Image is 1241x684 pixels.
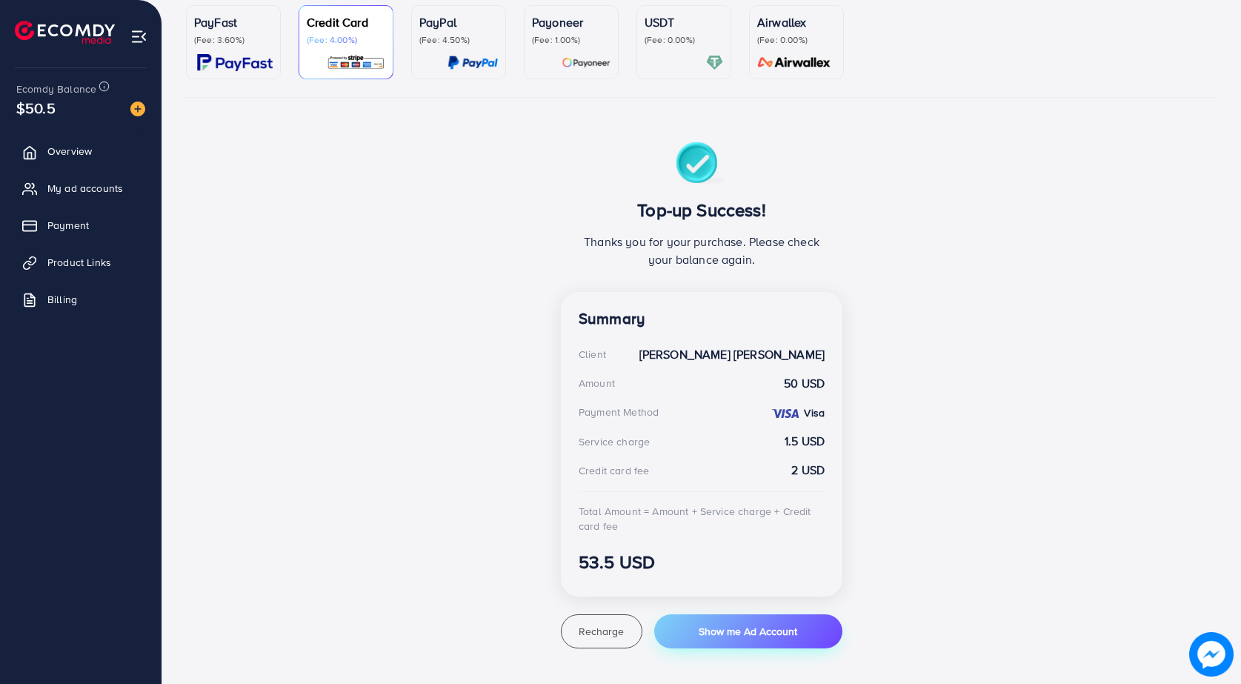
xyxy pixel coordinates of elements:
span: Billing [47,292,77,307]
a: Product Links [11,248,150,277]
strong: 2 USD [791,462,825,479]
span: Recharge [579,624,624,639]
p: Credit Card [307,13,385,31]
img: card [753,54,836,71]
strong: Visa [804,405,825,420]
p: (Fee: 4.50%) [419,34,498,46]
div: Credit card fee [579,463,649,478]
p: (Fee: 4.00%) [307,34,385,46]
div: Total Amount = Amount + Service charge + Credit card fee [579,504,825,534]
span: Overview [47,144,92,159]
button: Show me Ad Account [654,614,842,648]
img: card [327,54,385,71]
a: Overview [11,136,150,166]
p: (Fee: 0.00%) [757,34,836,46]
p: (Fee: 0.00%) [645,34,723,46]
img: image [1189,632,1234,677]
img: card [197,54,273,71]
span: Show me Ad Account [699,624,797,639]
img: logo [15,21,115,44]
img: card [448,54,498,71]
p: (Fee: 1.00%) [532,34,610,46]
strong: [PERSON_NAME] [PERSON_NAME] [639,346,825,363]
p: (Fee: 3.60%) [194,34,273,46]
span: Payment [47,218,89,233]
span: Ecomdy Balance [16,82,96,96]
h3: Top-up Success! [579,199,825,221]
p: USDT [645,13,723,31]
div: Service charge [579,434,650,449]
p: Payoneer [532,13,610,31]
img: card [562,54,610,71]
img: success [676,142,728,187]
a: Billing [11,285,150,314]
span: Product Links [47,255,111,270]
h3: 53.5 USD [579,551,825,573]
div: Client [579,347,606,362]
a: My ad accounts [11,173,150,203]
img: image [130,102,145,116]
img: card [706,54,723,71]
div: Payment Method [579,405,659,419]
button: Recharge [561,614,642,648]
div: Amount [579,376,615,391]
span: $50.5 [16,86,56,130]
a: Payment [11,210,150,240]
p: Airwallex [757,13,836,31]
img: credit [771,408,800,419]
strong: 1.5 USD [785,433,825,450]
img: menu [130,28,147,45]
p: Thanks you for your purchase. Please check your balance again. [579,233,825,268]
span: My ad accounts [47,181,123,196]
h4: Summary [579,310,825,328]
strong: 50 USD [784,375,825,392]
p: PayFast [194,13,273,31]
p: PayPal [419,13,498,31]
